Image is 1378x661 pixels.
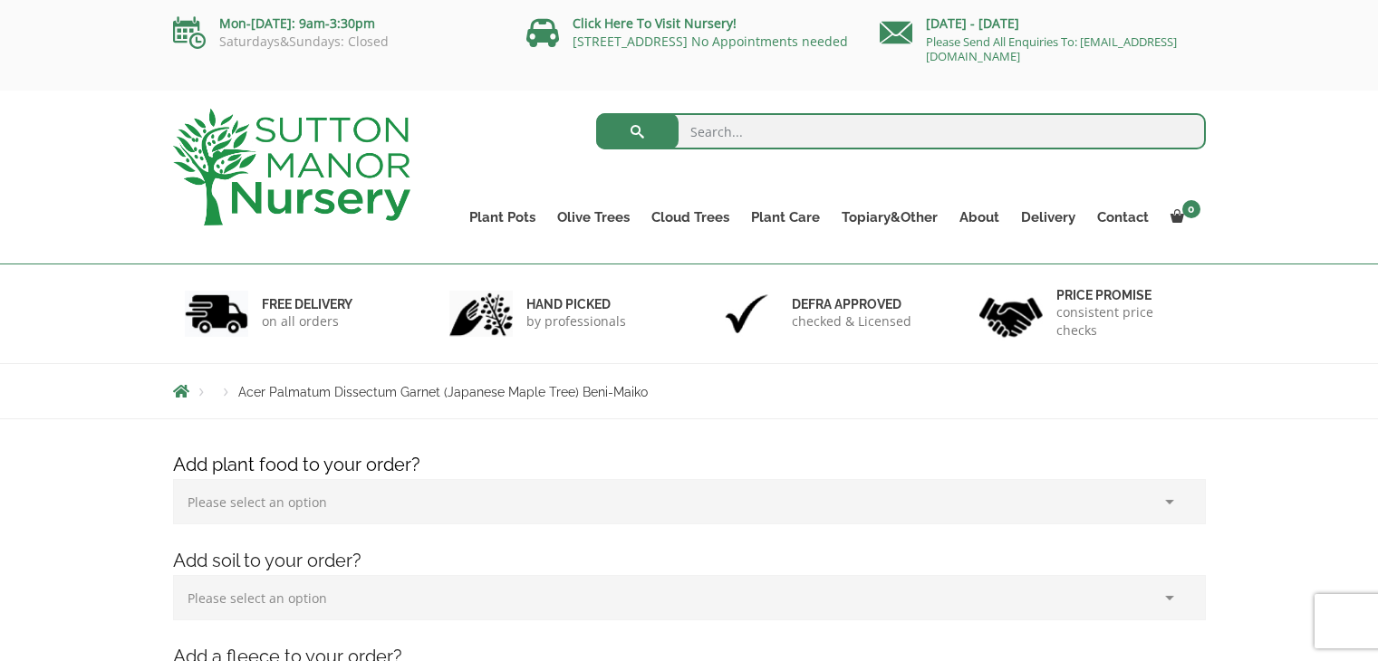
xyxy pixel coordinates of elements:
img: 4.jpg [979,286,1043,341]
a: Click Here To Visit Nursery! [573,14,737,32]
h4: Add soil to your order? [159,547,1219,575]
h6: FREE DELIVERY [262,296,352,312]
img: logo [173,109,410,225]
span: Acer Palmatum Dissectum Garnet (Japanese Maple Tree) Beni-Maiko [238,385,648,399]
p: consistent price checks [1056,303,1194,340]
nav: Breadcrumbs [173,384,1206,398]
h6: hand picked [526,296,626,312]
a: Olive Trees [546,205,641,230]
a: Contact [1086,205,1160,230]
a: [STREET_ADDRESS] No Appointments needed [573,33,848,50]
a: Plant Care [740,205,831,230]
input: Search... [596,113,1206,149]
a: Cloud Trees [641,205,740,230]
a: About [949,205,1010,230]
p: by professionals [526,312,626,330]
a: Plant Pots [458,205,546,230]
img: 3.jpg [715,291,778,337]
p: on all orders [262,312,352,330]
p: checked & Licensed [792,312,911,330]
p: [DATE] - [DATE] [880,13,1206,34]
a: Please Send All Enquiries To: [EMAIL_ADDRESS][DOMAIN_NAME] [926,34,1177,64]
a: Topiary&Other [831,205,949,230]
img: 1.jpg [185,291,248,337]
h4: Add plant food to your order? [159,451,1219,479]
p: Saturdays&Sundays: Closed [173,34,499,49]
a: 0 [1160,205,1206,230]
img: 2.jpg [449,291,513,337]
p: Mon-[DATE]: 9am-3:30pm [173,13,499,34]
span: 0 [1182,200,1200,218]
a: Delivery [1010,205,1086,230]
h6: Price promise [1056,287,1194,303]
h6: Defra approved [792,296,911,312]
